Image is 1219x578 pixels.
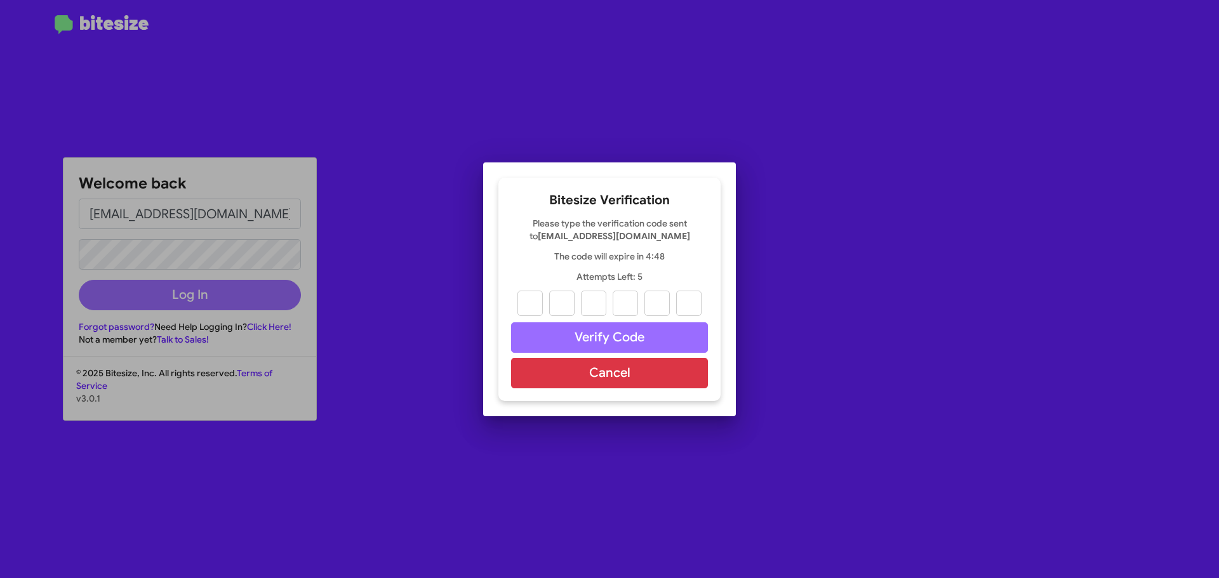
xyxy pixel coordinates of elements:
[511,358,708,388] button: Cancel
[538,230,690,242] strong: [EMAIL_ADDRESS][DOMAIN_NAME]
[511,190,708,211] h2: Bitesize Verification
[511,270,708,283] p: Attempts Left: 5
[511,217,708,242] p: Please type the verification code sent to
[511,322,708,353] button: Verify Code
[511,250,708,263] p: The code will expire in 4:48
